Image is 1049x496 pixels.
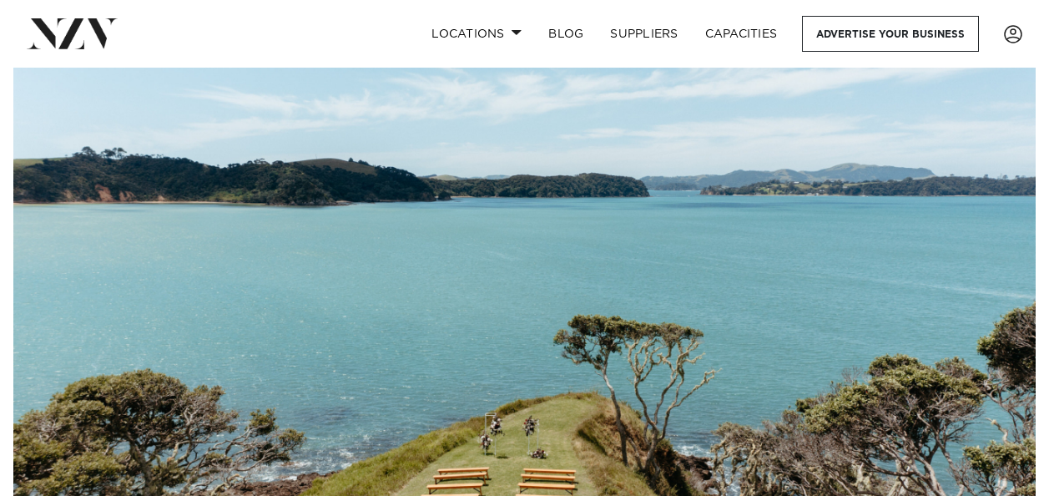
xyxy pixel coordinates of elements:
[418,16,535,52] a: Locations
[802,16,979,52] a: Advertise your business
[27,18,118,48] img: nzv-logo.png
[535,16,597,52] a: BLOG
[597,16,691,52] a: SUPPLIERS
[692,16,791,52] a: Capacities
